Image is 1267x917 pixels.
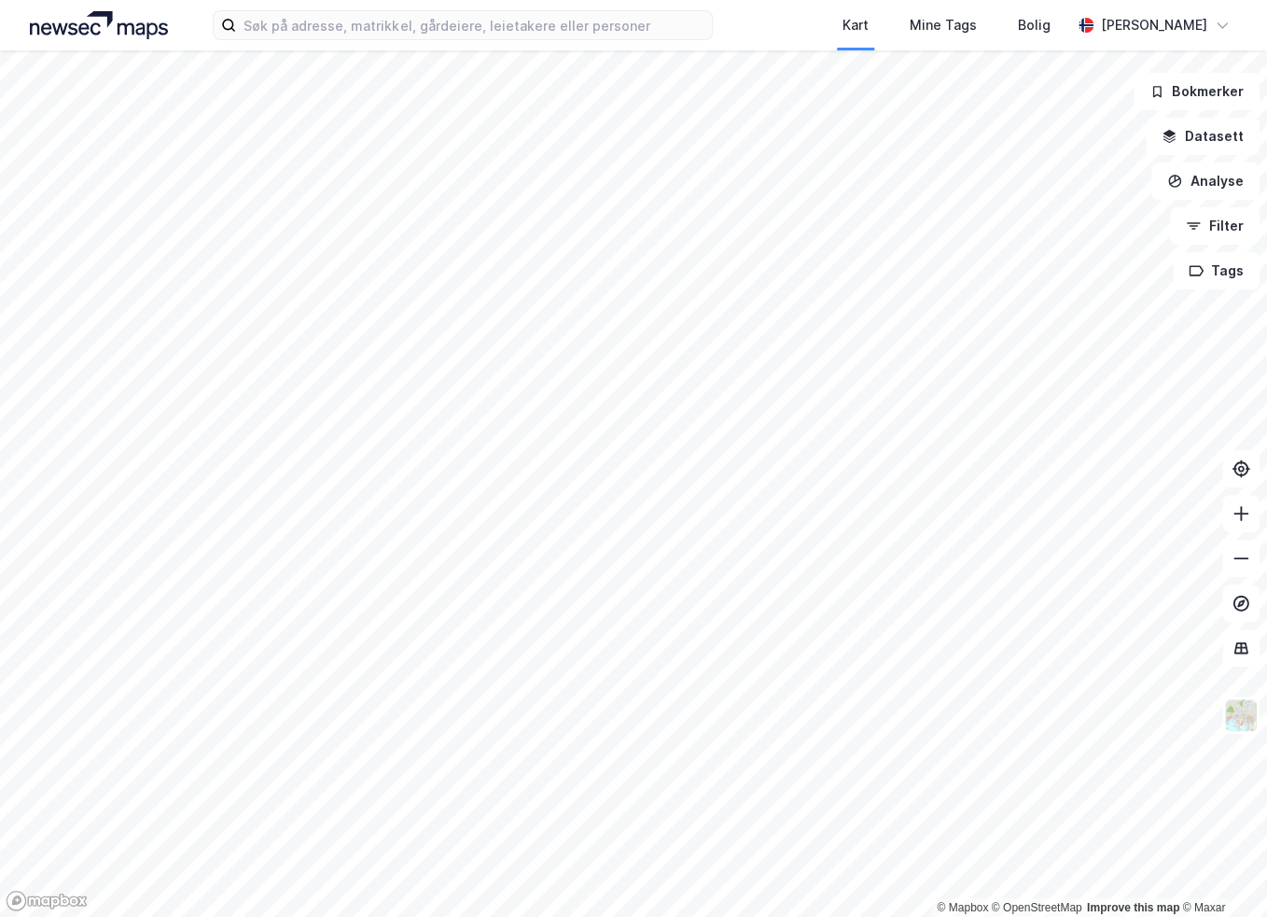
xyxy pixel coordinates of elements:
div: Kontrollprogram for chat [1174,827,1267,917]
div: [PERSON_NAME] [1101,14,1207,36]
div: Bolig [1018,14,1051,36]
input: Søk på adresse, matrikkel, gårdeiere, leietakere eller personer [236,11,712,39]
img: logo.a4113a55bc3d86da70a041830d287a7e.svg [30,11,168,39]
div: Kart [842,14,869,36]
div: Mine Tags [910,14,977,36]
iframe: Chat Widget [1174,827,1267,917]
